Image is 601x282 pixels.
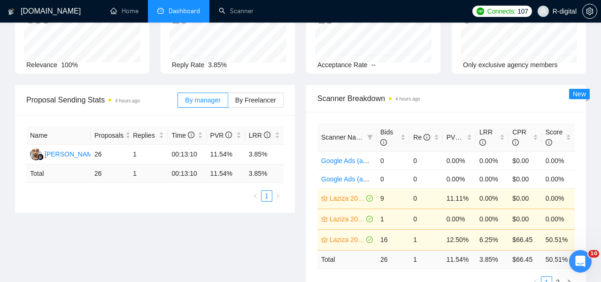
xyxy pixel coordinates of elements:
span: Scanner Breakdown [317,93,575,104]
span: Time [171,132,194,139]
span: 10 [588,250,599,258]
td: 0.00% [443,209,476,229]
span: filter [365,130,375,144]
td: 26 [377,250,409,268]
span: setting [583,8,597,15]
td: 11.54 % [207,164,245,183]
td: 0.00% [542,188,575,209]
td: $0.00 [509,170,541,188]
a: setting [582,8,597,15]
span: -- [371,61,376,69]
span: check-circle [366,216,373,222]
span: filter [367,134,373,140]
span: info-circle [380,139,387,146]
a: YA[PERSON_NAME] [30,150,99,157]
td: $66.45 [509,229,541,250]
td: 26 [91,145,129,164]
td: 0.00% [542,170,575,188]
th: Proposals [91,126,129,145]
button: setting [582,4,597,19]
td: 0.00% [476,209,509,229]
a: searchScanner [219,7,254,15]
td: 3.85 % [245,164,284,183]
span: crown [321,216,328,222]
div: [PERSON_NAME] [45,149,99,159]
span: Score [546,128,563,146]
span: check-circle [366,195,373,202]
a: 1 [262,191,272,201]
td: 11.54 % [443,250,476,268]
span: dashboard [157,8,164,14]
td: $0.00 [509,151,541,170]
td: 3.85% [245,145,284,164]
span: info-circle [225,132,232,138]
td: Total [26,164,91,183]
span: Replies [133,130,157,141]
span: LRR [479,128,493,146]
th: Name [26,126,91,145]
span: By Freelancer [235,96,276,104]
span: Scanner Name [321,133,365,141]
li: Previous Page [250,190,261,202]
li: Next Page [272,190,284,202]
span: info-circle [479,139,486,146]
span: right [275,193,281,199]
span: info-circle [462,134,468,141]
td: 26 [91,164,129,183]
td: 16 [377,229,409,250]
a: homeHome [110,7,139,15]
td: 1 [377,209,409,229]
td: 0.00% [542,151,575,170]
a: Laziza 2025 New shopping - [GEOGRAPHIC_DATA], [GEOGRAPHIC_DATA], [GEOGRAPHIC_DATA], [GEOGRAPHIC_D... [330,193,364,204]
span: 100% [61,61,78,69]
td: Total [317,250,377,268]
span: Acceptance Rate [317,61,368,69]
td: 0 [409,170,442,188]
td: 1 [129,164,168,183]
span: LRR [249,132,270,139]
span: Connects: [487,6,516,16]
img: gigradar-bm.png [37,154,44,160]
span: crown [321,195,328,202]
td: 6.25% [476,229,509,250]
a: Laziza 2025 - other (ex. [GEOGRAPHIC_DATA], [GEOGRAPHIC_DATA], [GEOGRAPHIC_DATA], [GEOGRAPHIC_DATA]) [330,214,364,224]
th: Replies [129,126,168,145]
span: crown [321,236,328,243]
td: 0 [377,170,409,188]
td: $ 66.45 [509,250,541,268]
span: By manager [185,96,220,104]
td: $0.00 [509,188,541,209]
td: 12.50% [443,229,476,250]
span: Reply Rate [172,61,204,69]
td: 0.00% [476,151,509,170]
span: user [540,8,547,15]
span: 107 [517,6,528,16]
td: 9 [377,188,409,209]
span: info-circle [512,139,519,146]
td: 0 [377,151,409,170]
span: PVR [210,132,232,139]
td: 0.00% [476,170,509,188]
td: 1 [129,145,168,164]
span: check-circle [366,236,373,243]
iframe: Intercom live chat [569,250,592,273]
span: Dashboard [169,7,200,15]
img: YA [30,149,42,160]
td: 0.00% [443,151,476,170]
td: 00:13:10 [168,145,206,164]
span: info-circle [424,134,430,141]
img: upwork-logo.png [477,8,484,15]
span: New [573,90,586,98]
td: 0.00% [542,209,575,229]
span: info-circle [188,132,194,138]
td: 0 [409,209,442,229]
button: left [250,190,261,202]
td: 11.54% [207,145,245,164]
span: info-circle [546,139,552,146]
span: Proposal Sending Stats [26,94,177,106]
span: Bids [380,128,393,146]
button: right [272,190,284,202]
td: 1 [409,229,442,250]
td: 0 [409,188,442,209]
span: left [253,193,258,199]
